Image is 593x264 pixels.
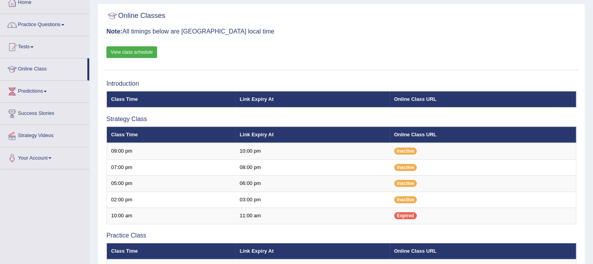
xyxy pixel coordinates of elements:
[106,116,576,123] h3: Strategy Class
[106,28,576,35] h3: All timings below are [GEOGRAPHIC_DATA] local time
[0,36,89,56] a: Tests
[235,91,390,107] th: Link Expiry At
[235,176,390,192] td: 06:00 pm
[235,208,390,224] td: 11:00 am
[235,143,390,159] td: 10:00 pm
[0,125,89,144] a: Strategy Videos
[107,176,235,192] td: 05:00 pm
[394,180,417,187] span: Inactive
[390,91,576,107] th: Online Class URL
[390,127,576,143] th: Online Class URL
[106,80,576,87] h3: Introduction
[107,91,235,107] th: Class Time
[0,14,89,33] a: Practice Questions
[106,46,157,58] a: View class schedule
[235,127,390,143] th: Link Expiry At
[107,208,235,224] td: 10:00 am
[107,127,235,143] th: Class Time
[0,81,89,100] a: Predictions
[0,103,89,122] a: Success Stories
[394,196,417,203] span: Inactive
[106,232,576,239] h3: Practice Class
[107,159,235,176] td: 07:00 pm
[390,243,576,259] th: Online Class URL
[394,164,417,171] span: Inactive
[394,148,417,155] span: Inactive
[0,147,89,167] a: Your Account
[106,10,165,22] h2: Online Classes
[107,192,235,208] td: 02:00 pm
[235,192,390,208] td: 03:00 pm
[107,243,235,259] th: Class Time
[235,159,390,176] td: 08:00 pm
[0,58,87,78] a: Online Class
[107,143,235,159] td: 09:00 pm
[106,28,122,35] b: Note:
[394,212,417,219] span: Expired
[235,243,390,259] th: Link Expiry At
